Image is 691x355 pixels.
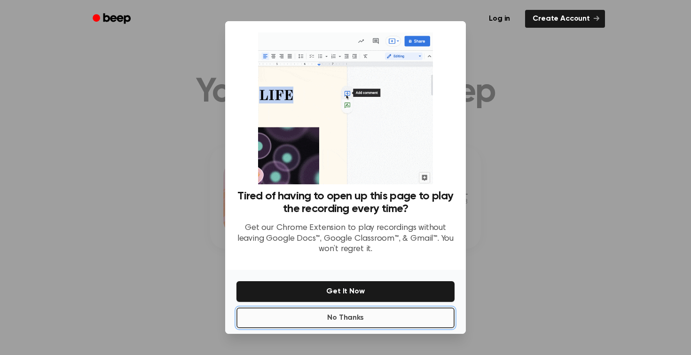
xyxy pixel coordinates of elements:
[86,10,139,28] a: Beep
[525,10,605,28] a: Create Account
[236,308,455,328] button: No Thanks
[258,32,432,184] img: Beep extension in action
[479,8,519,30] a: Log in
[236,223,455,255] p: Get our Chrome Extension to play recordings without leaving Google Docs™, Google Classroom™, & Gm...
[236,190,455,215] h3: Tired of having to open up this page to play the recording every time?
[236,281,455,302] button: Get It Now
